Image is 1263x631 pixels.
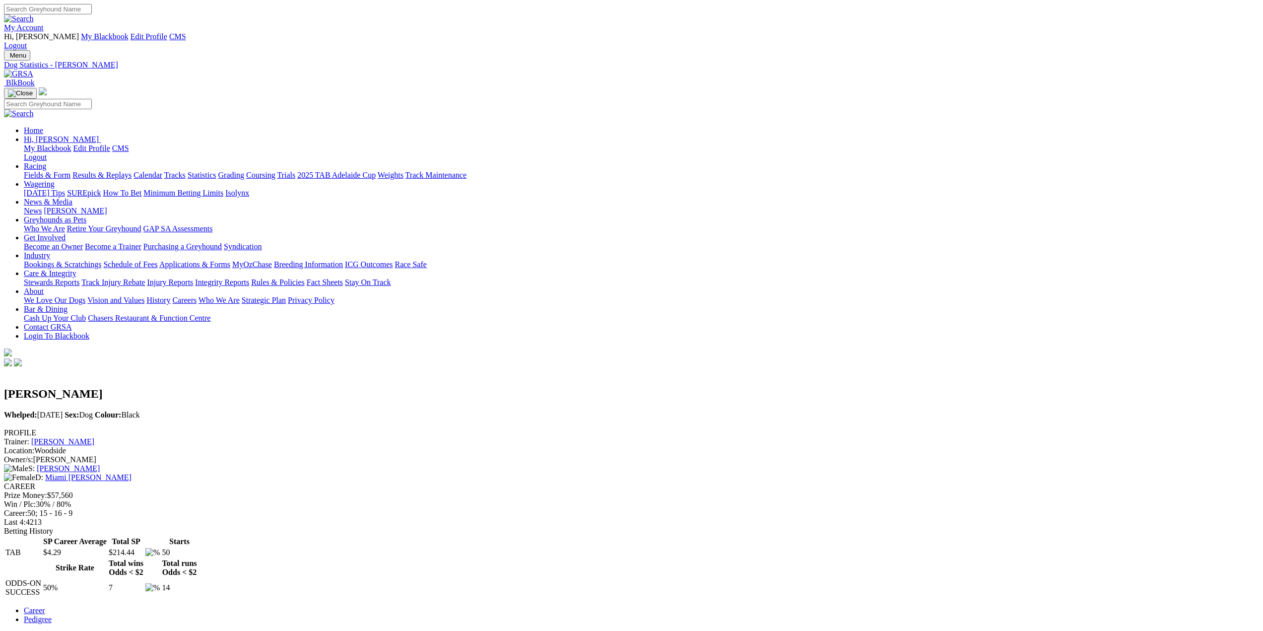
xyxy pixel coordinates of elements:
div: Care & Integrity [24,278,1259,287]
a: Wagering [24,180,55,188]
span: Trainer: [4,437,29,446]
span: Location: [4,446,34,455]
span: Hi, [PERSON_NAME] [24,135,99,143]
a: Breeding Information [274,260,343,269]
a: Fact Sheets [307,278,343,286]
h2: [PERSON_NAME] [4,387,1259,401]
a: News & Media [24,198,72,206]
th: Total wins Odds < $2 [108,559,144,577]
a: Syndication [224,242,262,251]
a: How To Bet [103,189,142,197]
a: [PERSON_NAME] [31,437,94,446]
a: 2025 TAB Adelaide Cup [297,171,376,179]
a: Become a Trainer [85,242,141,251]
button: Toggle navigation [4,50,30,61]
div: Racing [24,171,1259,180]
a: Home [24,126,43,135]
a: News [24,207,42,215]
a: Retire Your Greyhound [67,224,141,233]
span: Hi, [PERSON_NAME] [4,32,79,41]
th: Strike Rate [43,559,107,577]
td: TAB [5,548,42,558]
input: Search [4,4,92,14]
a: Fields & Form [24,171,70,179]
div: 50; 15 - 16 - 9 [4,509,1259,518]
th: Total SP [108,537,144,547]
a: Trials [277,171,295,179]
td: ODDS-ON SUCCESS [5,578,42,597]
a: Tracks [164,171,186,179]
a: Minimum Betting Limits [143,189,223,197]
a: We Love Our Dogs [24,296,85,304]
td: 7 [108,578,144,597]
a: Dog Statistics - [PERSON_NAME] [4,61,1259,70]
a: Get Involved [24,233,66,242]
a: BlkBook [4,78,35,87]
a: [PERSON_NAME] [37,464,100,473]
span: BlkBook [6,78,35,87]
img: Close [8,89,33,97]
span: Dog [65,411,93,419]
a: Calendar [133,171,162,179]
a: Login To Blackbook [24,332,89,340]
img: logo-grsa-white.png [4,349,12,356]
div: CAREER [4,482,1259,491]
a: CMS [112,144,129,152]
a: Industry [24,251,50,260]
a: GAP SA Assessments [143,224,213,233]
img: GRSA [4,70,33,78]
div: About [24,296,1259,305]
button: Toggle navigation [4,88,37,99]
a: Logout [24,153,47,161]
a: My Account [4,23,44,32]
span: D: [4,473,43,482]
a: Schedule of Fees [103,260,157,269]
a: Racing [24,162,46,170]
a: Care & Integrity [24,269,76,278]
a: CMS [169,32,186,41]
a: Who We Are [199,296,240,304]
b: Colour: [95,411,121,419]
img: % [145,548,160,557]
a: Results & Replays [72,171,132,179]
a: Privacy Policy [288,296,334,304]
a: Miami [PERSON_NAME] [45,473,132,482]
td: $214.44 [108,548,144,558]
a: Purchasing a Greyhound [143,242,222,251]
th: Total runs Odds < $2 [161,559,197,577]
a: Weights [378,171,403,179]
div: Industry [24,260,1259,269]
span: Career: [4,509,27,517]
img: Search [4,109,34,118]
a: Cash Up Your Club [24,314,86,322]
img: twitter.svg [14,358,22,366]
a: Hi, [PERSON_NAME] [24,135,101,143]
a: MyOzChase [232,260,272,269]
div: [PERSON_NAME] [4,455,1259,464]
img: Male [4,464,28,473]
div: 30% / 80% [4,500,1259,509]
a: Grading [218,171,244,179]
a: My Blackbook [81,32,129,41]
th: SP Career Average [43,537,107,547]
a: Stay On Track [345,278,391,286]
span: Black [95,411,140,419]
span: Last 4: [4,518,26,526]
a: Race Safe [395,260,426,269]
a: Greyhounds as Pets [24,215,86,224]
a: Edit Profile [73,144,110,152]
a: My Blackbook [24,144,71,152]
div: 4213 [4,518,1259,527]
a: Bookings & Scratchings [24,260,101,269]
a: Pedigree [24,615,52,624]
span: Menu [10,52,26,59]
a: Track Maintenance [405,171,466,179]
a: Edit Profile [131,32,167,41]
a: Coursing [246,171,275,179]
div: Woodside [4,446,1259,455]
a: Chasers Restaurant & Function Centre [88,314,210,322]
img: Search [4,14,34,23]
a: About [24,287,44,295]
a: Contact GRSA [24,323,71,331]
a: Logout [4,41,27,50]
